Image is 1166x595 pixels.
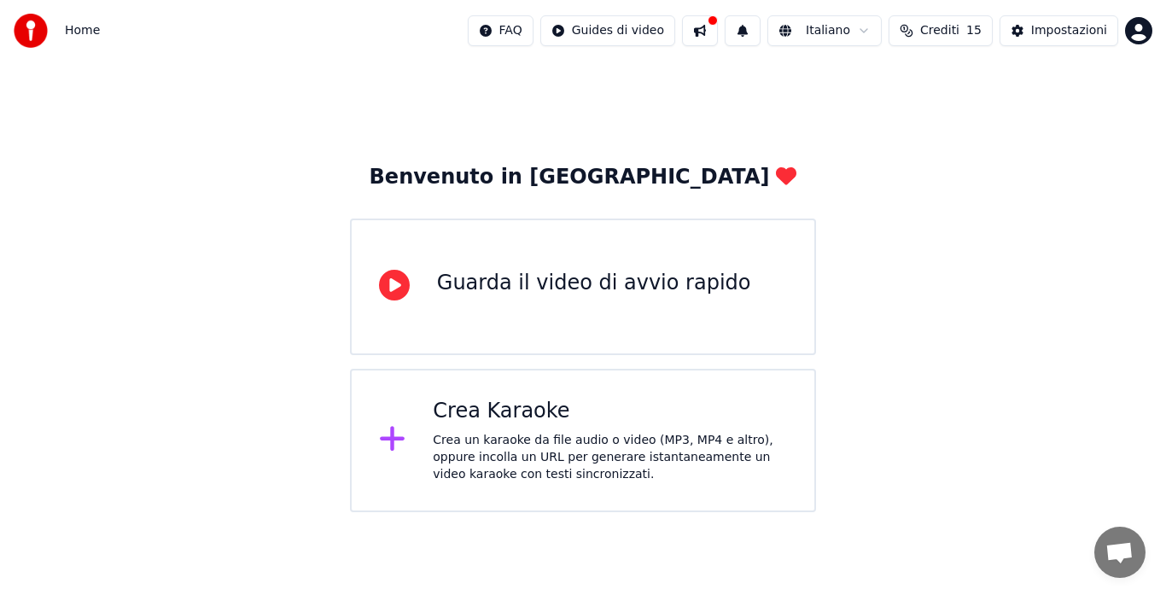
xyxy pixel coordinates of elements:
[1000,15,1118,46] button: Impostazioni
[1094,527,1146,578] div: Aprire la chat
[1031,22,1107,39] div: Impostazioni
[540,15,675,46] button: Guides di video
[433,398,787,425] div: Crea Karaoke
[889,15,993,46] button: Crediti15
[920,22,959,39] span: Crediti
[370,164,797,191] div: Benvenuto in [GEOGRAPHIC_DATA]
[468,15,533,46] button: FAQ
[437,270,751,297] div: Guarda il video di avvio rapido
[65,22,100,39] span: Home
[433,432,787,483] div: Crea un karaoke da file audio o video (MP3, MP4 e altro), oppure incolla un URL per generare ista...
[966,22,982,39] span: 15
[14,14,48,48] img: youka
[65,22,100,39] nav: breadcrumb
